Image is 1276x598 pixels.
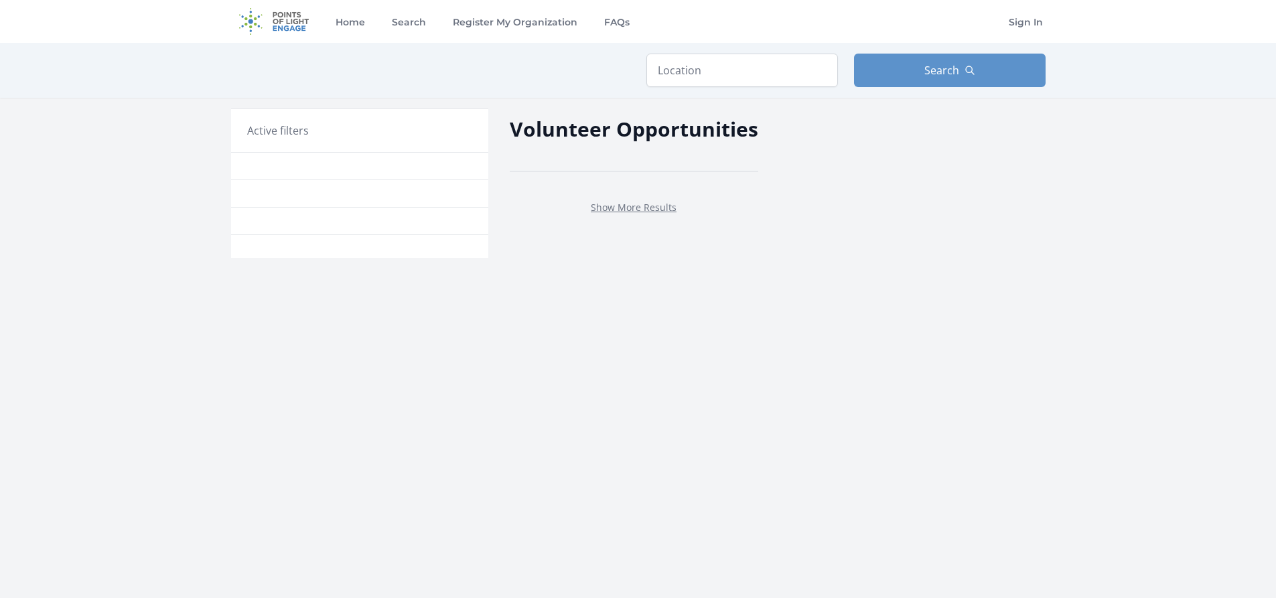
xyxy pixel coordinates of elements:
[646,54,838,87] input: Location
[854,54,1046,87] button: Search
[247,123,309,139] h3: Active filters
[591,201,677,214] a: Show More Results
[510,114,758,144] h2: Volunteer Opportunities
[924,62,959,78] span: Search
